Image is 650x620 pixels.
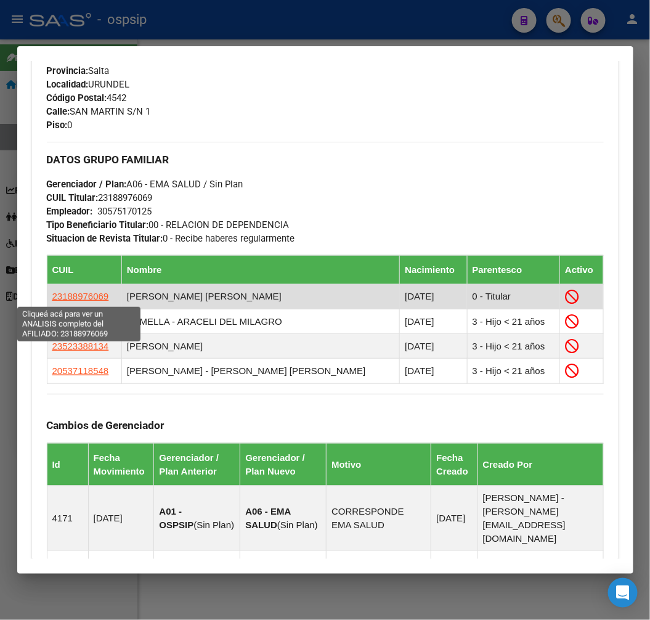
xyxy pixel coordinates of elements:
th: Activo [560,255,603,284]
div: 30575170125 [98,205,152,218]
td: [PERSON_NAME] [121,334,400,359]
td: ( ) [154,486,240,550]
h3: Cambios de Gerenciador [47,418,604,432]
strong: A06 - EMA SALUD [245,506,291,530]
td: ( ) [240,550,327,615]
td: ( ) [240,486,327,550]
span: 23523388134 [52,341,109,351]
strong: Tipo Beneficiario Titular: [47,219,149,230]
td: [DATE] [431,550,477,615]
th: Nacimiento [400,255,467,284]
span: Salta [47,65,110,76]
td: 3 - Hijo < 21 años [467,309,560,334]
td: 4171 [47,486,88,550]
strong: Calle: [47,106,70,117]
span: SAN MARTIN S/N 1 [47,106,151,117]
th: Fecha Creado [431,443,477,486]
span: 23188976069 [47,192,153,203]
td: ARMELLA - ARACELI DEL MILAGRO [121,309,400,334]
strong: A01 - OSPSIP [159,506,193,530]
div: Open Intercom Messenger [608,578,638,608]
span: 4542 [47,92,127,104]
span: Sin Plan [280,520,315,530]
strong: Localidad: [47,79,89,90]
strong: Provincia: [47,65,89,76]
td: 0 - Titular [467,284,560,309]
th: Nombre [121,255,400,284]
strong: Empleador: [47,206,93,217]
td: [DATE] [400,359,467,383]
td: 127555 [47,550,88,615]
td: [PERSON_NAME] - [PERSON_NAME] [PERSON_NAME] [121,359,400,383]
span: 23188976069 [52,291,109,301]
th: Creado Por [477,443,603,486]
strong: CUIL Titular: [47,192,99,203]
strong: NO TIENE TELEFONOS REGISTRADOS [47,52,203,63]
th: CUIL [47,255,121,284]
td: 3 - Hijo < 21 años [467,334,560,359]
span: 27523388148 [52,316,109,327]
span: 0 [47,120,73,131]
span: URUNDEL [47,79,130,90]
strong: Situacion de Revista Titular: [47,233,163,244]
th: Fecha Movimiento [88,443,154,486]
span: 0 - Recibe haberes regularmente [47,233,295,244]
td: [DATE] [88,550,154,615]
td: ( ) [154,550,240,615]
td: [PERSON_NAME] - [PERSON_NAME][EMAIL_ADDRESS][DOMAIN_NAME] [477,550,603,615]
strong: Código Postal: [47,92,107,104]
span: Sin Plan [197,520,231,530]
td: CORRESPONDE EMA SALUD [327,486,431,550]
th: Gerenciador / Plan Anterior [154,443,240,486]
td: [DATE] [88,486,154,550]
span: 00 - RELACION DE DEPENDENCIA [47,219,290,230]
span: 20537118548 [52,365,109,376]
h3: DATOS GRUPO FAMILIAR [47,153,604,166]
td: [PERSON_NAME] [PERSON_NAME] [121,284,400,309]
td: [DATE] [400,284,467,309]
td: [DATE] [400,334,467,359]
th: Motivo [327,443,431,486]
th: Gerenciador / Plan Nuevo [240,443,327,486]
th: Id [47,443,88,486]
td: [PERSON_NAME] - [PERSON_NAME][EMAIL_ADDRESS][DOMAIN_NAME] [477,486,603,550]
td: corresponde a ema salud [327,550,431,615]
th: Parentesco [467,255,560,284]
span: A06 - EMA SALUD / Sin Plan [47,179,243,190]
strong: Gerenciador / Plan: [47,179,127,190]
strong: Piso: [47,120,68,131]
strong: A09 - MUTUAL LA CASA DEL MEDICO [159,557,223,595]
td: [DATE] [400,309,467,334]
td: 3 - Hijo < 21 años [467,359,560,383]
td: [DATE] [431,486,477,550]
